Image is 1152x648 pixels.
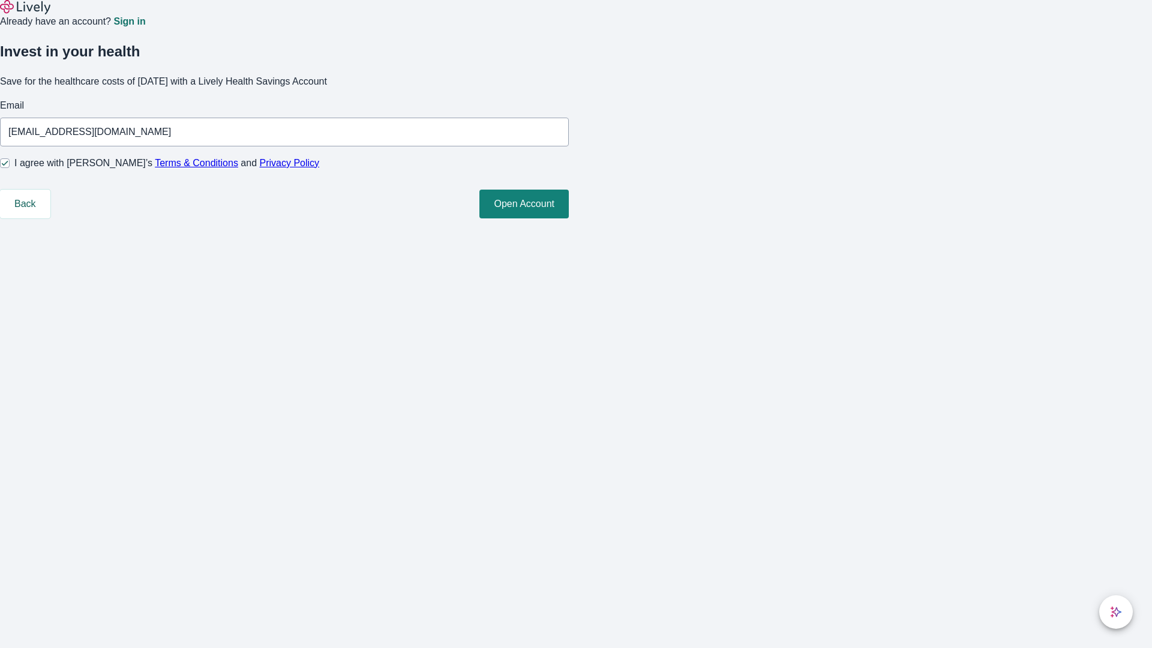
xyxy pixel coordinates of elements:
button: chat [1099,595,1133,629]
a: Privacy Policy [260,158,320,168]
button: Open Account [479,190,569,218]
a: Terms & Conditions [155,158,238,168]
span: I agree with [PERSON_NAME]’s and [14,156,319,170]
svg: Lively AI Assistant [1110,606,1122,618]
a: Sign in [113,17,145,26]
